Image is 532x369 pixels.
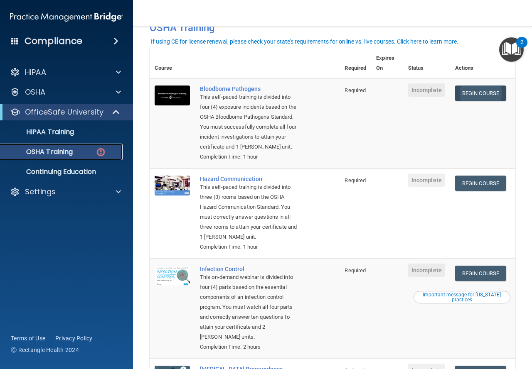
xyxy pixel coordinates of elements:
h4: OSHA Training [150,22,515,34]
p: OSHA [25,87,46,97]
span: Incomplete [408,264,445,277]
img: PMB logo [10,9,123,25]
button: If using CE for license renewal, please check your state's requirements for online vs. live cours... [150,37,460,46]
div: This self-paced training is divided into four (4) exposure incidents based on the OSHA Bloodborne... [200,92,298,152]
div: If using CE for license renewal, please check your state's requirements for online vs. live cours... [151,39,458,44]
a: Settings [10,187,121,197]
a: HIPAA [10,67,121,77]
div: Completion Time: 1 hour [200,242,298,252]
p: HIPAA Training [5,128,74,136]
div: This self-paced training is divided into three (3) rooms based on the OSHA Hazard Communication S... [200,182,298,242]
div: Important message for [US_STATE] practices [415,292,509,302]
span: Incomplete [408,83,445,97]
a: Infection Control [200,266,298,272]
span: Required [345,267,366,274]
a: Begin Course [455,86,506,101]
a: OfficeSafe University [10,107,121,117]
button: Open Resource Center, 2 new notifications [499,37,524,62]
span: Required [345,87,366,93]
p: OSHA Training [5,148,73,156]
span: Ⓒ Rectangle Health 2024 [11,346,79,354]
th: Course [150,48,195,78]
a: Begin Course [455,266,506,281]
th: Expires On [371,48,403,78]
a: OSHA [10,87,121,97]
a: Begin Course [455,176,506,191]
a: Terms of Use [11,334,45,342]
a: Bloodborne Pathogens [200,86,298,92]
div: Completion Time: 1 hour [200,152,298,162]
div: 2 [520,42,523,53]
th: Status [403,48,450,78]
div: This on-demand webinar is divided into four (4) parts based on the essential components of an inf... [200,272,298,342]
p: Continuing Education [5,168,119,176]
p: HIPAA [25,67,46,77]
p: Settings [25,187,56,197]
span: Incomplete [408,174,445,187]
a: Hazard Communication [200,176,298,182]
p: OfficeSafe University [25,107,103,117]
span: Required [345,177,366,183]
a: Privacy Policy [55,334,93,342]
th: Actions [450,48,515,78]
button: Read this if you are a dental practitioner in the state of CA [414,291,510,303]
img: danger-circle.6113f641.png [96,147,106,157]
div: Completion Time: 2 hours [200,342,298,352]
h4: Compliance [25,35,82,47]
th: Required [340,48,371,78]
